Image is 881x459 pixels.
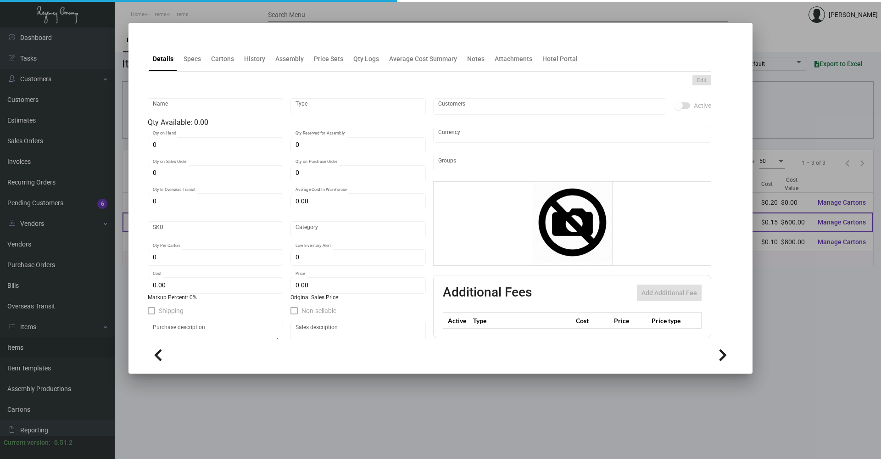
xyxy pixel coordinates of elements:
span: Non-sellable [301,305,336,316]
th: Type [471,313,574,329]
div: Qty Available: 0.00 [148,117,426,128]
div: Average Cost Summary [389,54,457,64]
div: Notes [467,54,485,64]
span: Shipping [159,305,184,316]
button: Add Additional Fee [637,285,702,301]
th: Cost [574,313,611,329]
div: Qty Logs [353,54,379,64]
th: Price type [649,313,691,329]
input: Add new.. [438,103,662,110]
div: Hotel Portal [542,54,578,64]
div: Details [153,54,173,64]
div: Assembly [275,54,304,64]
th: Active [443,313,471,329]
span: Active [694,100,711,111]
div: Current version: [4,438,50,448]
div: Price Sets [314,54,343,64]
button: Edit [692,75,711,85]
span: Edit [697,77,707,84]
h2: Additional Fees [443,285,532,301]
input: Add new.. [438,159,707,167]
div: Specs [184,54,201,64]
div: History [244,54,265,64]
div: 0.51.2 [54,438,72,448]
th: Price [612,313,649,329]
div: Attachments [495,54,532,64]
div: Cartons [211,54,234,64]
span: Add Additional Fee [641,289,697,297]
